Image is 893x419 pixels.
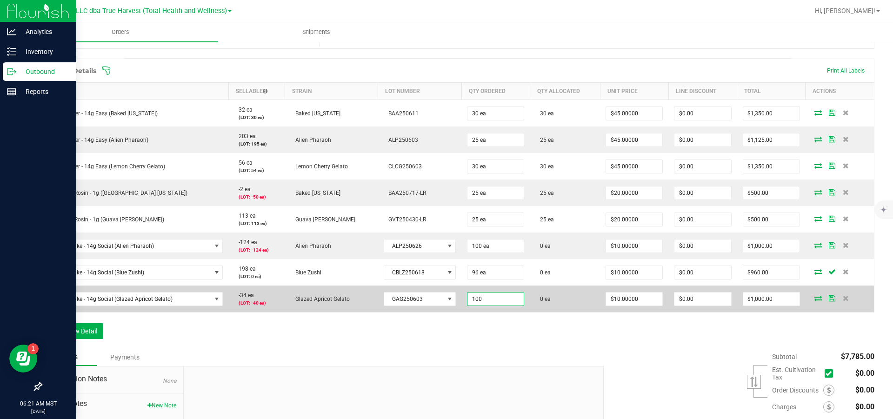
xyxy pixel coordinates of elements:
[825,163,839,168] span: Save Order Detail
[825,110,839,115] span: Save Order Detail
[535,190,554,196] span: 25 ea
[27,343,39,354] iframe: Resource center unread badge
[291,110,340,117] span: Baked [US_STATE]
[674,160,731,173] input: 0
[772,386,823,394] span: Order Discounts
[384,137,418,143] span: ALP250603
[7,27,16,36] inline-svg: Analytics
[839,136,853,142] span: Delete Order Detail
[825,295,839,301] span: Save Order Detail
[467,293,524,306] input: 0
[48,266,211,279] span: SG - Shake - 14g Social (Blue Zushi)
[743,186,800,200] input: 0
[290,28,343,36] span: Shipments
[384,110,419,117] span: BAA250611
[16,46,72,57] p: Inventory
[839,216,853,221] span: Delete Order Detail
[467,239,524,253] input: 0
[9,345,37,372] iframe: Resource center
[530,83,600,100] th: Qty Allocated
[535,110,554,117] span: 30 ea
[48,293,211,306] span: SG - Shake - 14g Social (Glazed Apricot Gelato)
[535,163,554,170] span: 30 ea
[234,220,279,227] p: (LOT: 113 ea)
[737,83,806,100] th: Total
[97,349,153,366] div: Payments
[291,243,331,249] span: Alien Pharaoh
[384,239,444,253] span: ALP250626
[674,107,731,120] input: 0
[47,292,223,306] span: NO DATA FOUND
[42,83,229,100] th: Item
[839,110,853,115] span: Delete Order Detail
[384,266,444,279] span: CBLZ250618
[535,137,554,143] span: 25 ea
[606,213,662,226] input: 0
[461,83,530,100] th: Qty Ordered
[22,22,218,42] a: Orders
[839,242,853,248] span: Delete Order Detail
[234,246,279,253] p: (LOT: -124 ea)
[600,83,668,100] th: Unit Price
[47,239,223,253] span: NO DATA FOUND
[606,160,662,173] input: 0
[291,296,350,302] span: Glazed Apricot Gelato
[4,399,72,408] p: 06:21 AM MST
[743,107,800,120] input: 0
[825,216,839,221] span: Save Order Detail
[467,186,524,200] input: 0
[234,140,279,147] p: (LOT: 195 ea)
[228,83,285,100] th: Sellable
[291,137,331,143] span: Alien Pharaoh
[535,243,551,249] span: 0 ea
[825,367,837,380] span: Calculate cultivation tax
[234,160,253,166] span: 56 ea
[291,216,355,223] span: Guava [PERSON_NAME]
[4,408,72,415] p: [DATE]
[47,190,187,196] span: SG - Live Rosin - 1g ([GEOGRAPHIC_DATA] [US_STATE])
[163,378,176,384] span: None
[743,213,800,226] input: 0
[772,403,823,411] span: Charges
[27,7,227,15] span: DXR FINANCE 4 LLC dba True Harvest (Total Health and Wellness)
[606,133,662,146] input: 0
[839,269,853,274] span: Delete Order Detail
[47,216,164,223] span: SG - Live Rosin - 1g (Guava [PERSON_NAME])
[47,163,165,170] span: SG - Flower - 14g Easy (Lemon Cherry Gelato)
[48,239,211,253] span: SG - Shake - 14g Social (Alien Pharaoh)
[839,189,853,195] span: Delete Order Detail
[674,293,731,306] input: 0
[772,366,821,381] span: Est. Cultivation Tax
[855,402,874,411] span: $0.00
[467,107,524,120] input: 0
[606,293,662,306] input: 0
[47,266,223,279] span: NO DATA FOUND
[839,163,853,168] span: Delete Order Detail
[743,239,800,253] input: 0
[674,239,731,253] input: 0
[467,160,524,173] input: 0
[806,83,874,100] th: Actions
[7,47,16,56] inline-svg: Inventory
[855,369,874,378] span: $0.00
[467,213,524,226] input: 0
[815,7,875,14] span: Hi, [PERSON_NAME]!
[825,242,839,248] span: Save Order Detail
[234,106,253,113] span: 32 ea
[16,66,72,77] p: Outbound
[674,133,731,146] input: 0
[16,26,72,37] p: Analytics
[234,299,279,306] p: (LOT: -40 ea)
[285,83,378,100] th: Strain
[234,186,251,193] span: -2 ea
[47,137,148,143] span: SG - Flower - 14g Easy (Alien Pharaoh)
[535,296,551,302] span: 0 ea
[234,273,279,280] p: (LOT: 0 ea)
[48,398,176,409] span: Order Notes
[825,136,839,142] span: Save Order Detail
[772,353,797,360] span: Subtotal
[855,386,874,394] span: $0.00
[291,190,340,196] span: Baked [US_STATE]
[743,133,800,146] input: 0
